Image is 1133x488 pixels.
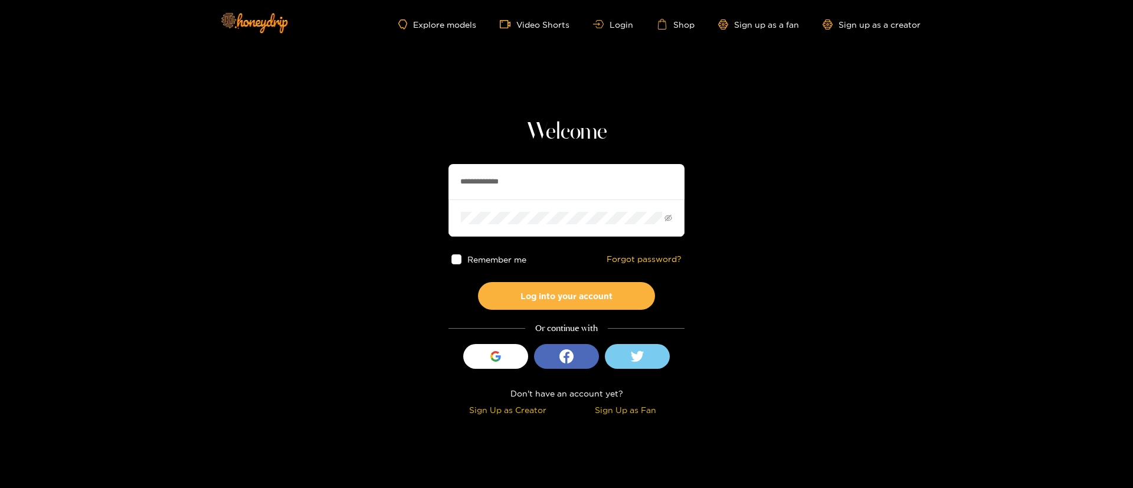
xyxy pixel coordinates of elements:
[657,19,695,30] a: Shop
[398,19,476,30] a: Explore models
[664,214,672,222] span: eye-invisible
[500,19,569,30] a: Video Shorts
[451,403,564,417] div: Sign Up as Creator
[448,387,685,400] div: Don't have an account yet?
[500,19,516,30] span: video-camera
[448,118,685,146] h1: Welcome
[718,19,799,30] a: Sign up as a fan
[569,403,682,417] div: Sign Up as Fan
[607,254,682,264] a: Forgot password?
[448,322,685,335] div: Or continue with
[823,19,921,30] a: Sign up as a creator
[467,255,526,264] span: Remember me
[478,282,655,310] button: Log into your account
[593,20,633,29] a: Login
